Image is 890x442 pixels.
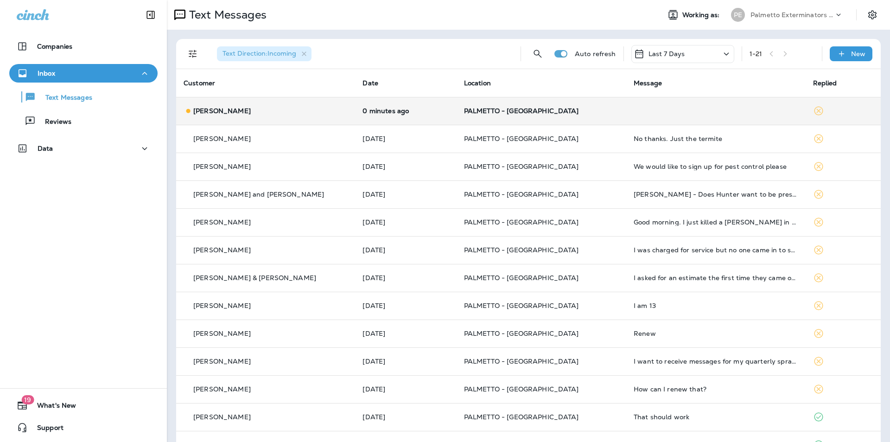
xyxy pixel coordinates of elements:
p: [PERSON_NAME] [193,246,251,254]
div: PE [731,8,745,22]
button: Settings [864,6,881,23]
p: Aug 8, 2025 10:39 AM [362,274,449,282]
p: [PERSON_NAME] and [PERSON_NAME] [193,191,324,198]
p: Palmetto Exterminators LLC [750,11,834,19]
div: We would like to sign up for pest control please [634,163,798,170]
div: That should work [634,413,798,421]
span: Date [362,79,378,87]
p: [PERSON_NAME] [193,358,251,365]
span: PALMETTO - [GEOGRAPHIC_DATA] [464,357,579,365]
button: Reviews [9,111,158,131]
span: Replied [813,79,837,87]
p: Aug 8, 2025 10:29 AM [362,302,449,309]
div: No thanks. Just the termite [634,135,798,142]
span: 19 [21,395,34,404]
p: [PERSON_NAME] [193,163,251,170]
p: Aug 8, 2025 10:18 AM [362,358,449,365]
p: Aug 8, 2025 12:21 PM [362,191,449,198]
span: PALMETTO - [GEOGRAPHIC_DATA] [464,301,579,310]
p: Aug 8, 2025 01:16 PM [362,135,449,142]
p: Aug 8, 2025 10:46 AM [362,246,449,254]
div: I asked for an estimate the first time they came out to treat but no one ever scheduled it. [634,274,798,282]
span: Text Direction : Incoming [222,49,296,58]
span: PALMETTO - [GEOGRAPHIC_DATA] [464,135,579,143]
div: Jason - Does Hunter want to be present when contractor takes out more drywall? Scheduled for week... [634,191,798,198]
span: PALMETTO - [GEOGRAPHIC_DATA] [464,246,579,254]
span: PALMETTO - [GEOGRAPHIC_DATA] [464,329,579,338]
span: PALMETTO - [GEOGRAPHIC_DATA] [464,274,579,282]
p: Text Messages [185,8,267,22]
p: Aug 6, 2025 09:39 AM [362,413,449,421]
span: Support [28,424,64,435]
p: Last 7 Days [648,50,685,58]
span: Message [634,79,662,87]
p: [PERSON_NAME] & [PERSON_NAME] [193,274,316,282]
div: Text Direction:Incoming [217,46,311,61]
div: I am 13 [634,302,798,309]
button: Search Messages [528,45,547,63]
button: Inbox [9,64,158,83]
p: Auto refresh [575,50,616,58]
p: Aug 8, 2025 11:09 AM [362,218,449,226]
button: Companies [9,37,158,56]
p: [PERSON_NAME] [193,385,251,393]
button: Data [9,139,158,158]
span: Customer [184,79,215,87]
p: Aug 8, 2025 12:28 PM [362,163,449,170]
p: Text Messages [36,94,92,102]
span: Location [464,79,491,87]
p: [PERSON_NAME] [193,218,251,226]
p: Companies [37,43,72,50]
button: Text Messages [9,87,158,107]
button: Filters [184,45,202,63]
p: [PERSON_NAME] [193,302,251,309]
button: 19What's New [9,396,158,415]
div: I was charged for service but no one came in to service the house [634,246,798,254]
span: PALMETTO - [GEOGRAPHIC_DATA] [464,218,579,226]
span: PALMETTO - [GEOGRAPHIC_DATA] [464,162,579,171]
button: Support [9,418,158,437]
div: 1 - 21 [750,50,763,58]
p: Aug 8, 2025 10:21 AM [362,330,449,337]
div: I want to receive messages for my quarterly spraying. No others [634,358,798,365]
p: Aug 6, 2025 12:30 PM [362,385,449,393]
span: Working as: [682,11,722,19]
div: How can I renew that? [634,385,798,393]
p: [PERSON_NAME] [193,107,251,115]
p: [PERSON_NAME] [193,135,251,142]
p: [PERSON_NAME] [193,330,251,337]
div: Renew [634,330,798,337]
p: New [851,50,865,58]
div: Good morning. I just killed a roach in my kitchen. I've seen a couple of dead ones on the ground ... [634,218,798,226]
p: Inbox [38,70,55,77]
span: PALMETTO - [GEOGRAPHIC_DATA] [464,413,579,421]
p: Aug 12, 2025 10:43 AM [362,107,449,115]
span: What's New [28,402,76,413]
p: Data [38,145,53,152]
span: PALMETTO - [GEOGRAPHIC_DATA] [464,190,579,199]
button: Collapse Sidebar [138,6,164,24]
span: PALMETTO - [GEOGRAPHIC_DATA] [464,107,579,115]
p: Reviews [36,118,71,127]
span: PALMETTO - [GEOGRAPHIC_DATA] [464,385,579,393]
p: [PERSON_NAME] [193,413,251,421]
